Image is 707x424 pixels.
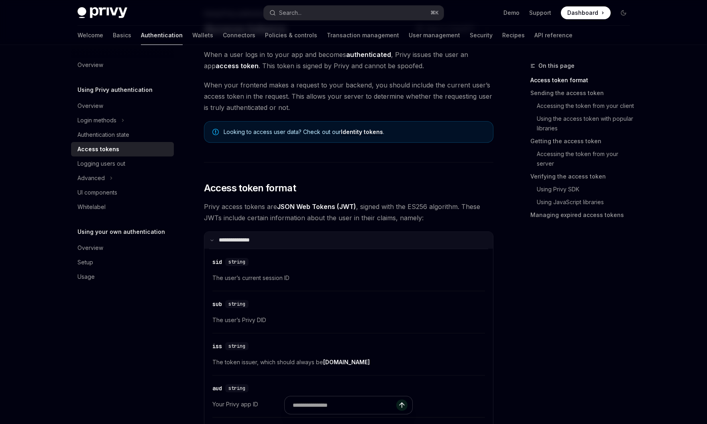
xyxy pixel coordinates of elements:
[71,128,174,142] a: Authentication state
[530,196,636,209] a: Using JavaScript libraries
[141,26,183,45] a: Authentication
[530,135,636,148] a: Getting the access token
[265,26,317,45] a: Policies & controls
[77,144,119,154] div: Access tokens
[77,258,93,267] div: Setup
[71,200,174,214] a: Whitelabel
[204,201,493,223] span: Privy access tokens are , signed with the ES256 algorithm. These JWTs include certain information...
[77,7,127,18] img: dark logo
[212,258,222,266] div: sid
[212,342,222,350] div: iss
[71,270,174,284] a: Usage
[216,62,259,70] strong: access token
[77,227,165,237] h5: Using your own authentication
[71,156,174,171] a: Logging users out
[323,359,370,366] a: [DOMAIN_NAME]
[530,74,636,87] a: Access token format
[71,185,174,200] a: UI components
[530,112,636,135] a: Using the access token with popular libraries
[561,6,611,19] a: Dashboard
[327,26,399,45] a: Transaction management
[77,159,125,168] div: Logging users out
[71,171,174,185] button: Toggle Advanced section
[71,113,174,128] button: Toggle Login methods section
[228,259,245,265] span: string
[346,51,391,59] strong: authenticated
[617,6,630,19] button: Toggle dark mode
[212,273,485,283] span: The user’s current session ID
[430,10,439,16] span: ⌘ K
[77,272,95,282] div: Usage
[396,400,407,411] button: Send message
[212,384,222,392] div: aud
[77,101,103,111] div: Overview
[502,26,525,45] a: Recipes
[71,142,174,156] a: Access tokens
[71,255,174,270] a: Setup
[212,315,485,325] span: The user’s Privy DID
[77,130,129,140] div: Authentication state
[264,6,444,20] button: Open search
[530,99,636,112] a: Accessing the token from your client
[192,26,213,45] a: Wallets
[71,241,174,255] a: Overview
[530,87,636,99] a: Sending the access token
[228,385,245,392] span: string
[530,170,636,183] a: Verifying the access token
[567,9,598,17] span: Dashboard
[470,26,493,45] a: Security
[279,8,302,18] div: Search...
[223,26,255,45] a: Connectors
[228,301,245,307] span: string
[277,203,356,211] a: JSON Web Tokens (JWT)
[224,128,485,136] span: Looking to access user data? Check out our .
[228,343,245,349] span: string
[77,173,105,183] div: Advanced
[538,61,575,71] span: On this page
[71,99,174,113] a: Overview
[77,243,103,253] div: Overview
[530,183,636,196] a: Using Privy SDK
[113,26,131,45] a: Basics
[534,26,573,45] a: API reference
[204,79,493,113] span: When your frontend makes a request to your backend, you should include the current user’s access ...
[293,396,396,414] input: Ask a question...
[530,209,636,221] a: Managing expired access tokens
[530,148,636,170] a: Accessing the token from your server
[212,300,222,308] div: sub
[71,58,174,72] a: Overview
[341,128,383,136] a: Identity tokens
[529,9,551,17] a: Support
[77,116,116,125] div: Login methods
[77,60,103,70] div: Overview
[77,188,117,197] div: UI components
[77,26,103,45] a: Welcome
[77,202,106,212] div: Whitelabel
[212,357,485,367] span: The token issuer, which should always be
[204,182,296,195] span: Access token format
[204,49,493,71] span: When a user logs in to your app and becomes , Privy issues the user an app . This token is signed...
[212,129,219,135] svg: Note
[409,26,460,45] a: User management
[503,9,520,17] a: Demo
[77,85,153,95] h5: Using Privy authentication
